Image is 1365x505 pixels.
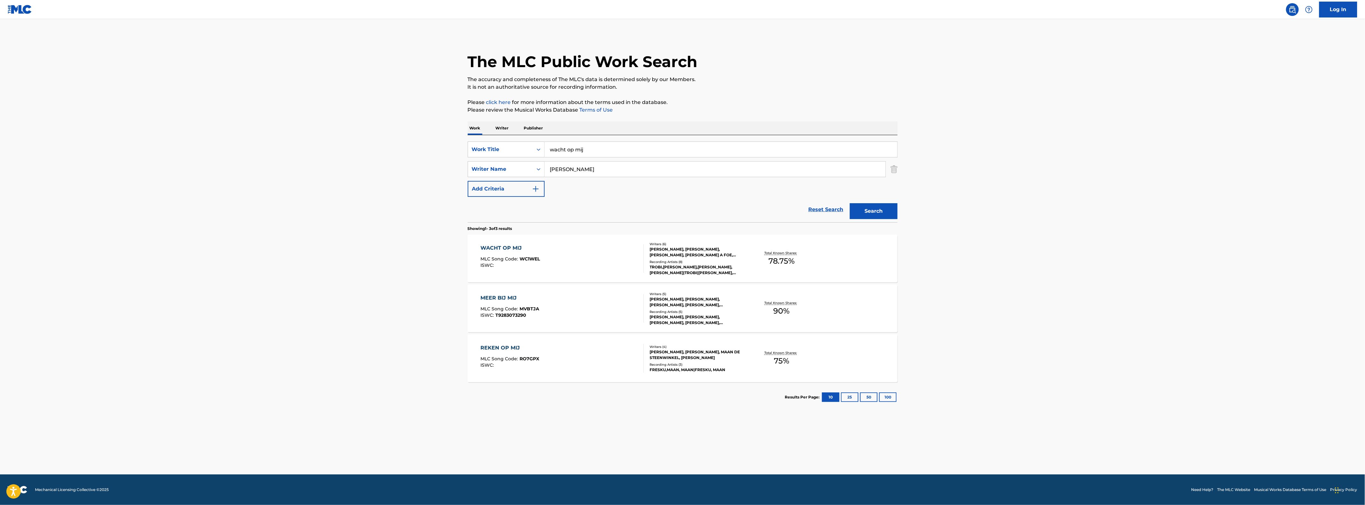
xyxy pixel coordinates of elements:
button: Add Criteria [468,181,545,197]
a: Need Help? [1191,487,1214,493]
div: Writers ( 5 ) [650,292,746,296]
button: 100 [879,392,897,402]
button: 25 [841,392,858,402]
a: Public Search [1286,3,1299,16]
div: Writers ( 6 ) [650,242,746,246]
div: Help [1303,3,1315,16]
div: Work Title [472,146,529,153]
a: Musical Works Database Terms of Use [1254,487,1327,493]
button: Search [850,203,898,219]
p: Please for more information about the terms used in the database. [468,99,898,106]
div: Recording Artists ( 3 ) [650,362,746,367]
span: MLC Song Code : [480,356,520,362]
span: 78.75 % [769,255,795,267]
p: Work [468,121,482,135]
p: Total Known Shares: [765,251,799,255]
p: Total Known Shares: [765,350,799,355]
button: 10 [822,392,839,402]
p: Results Per Page: [785,394,821,400]
p: Total Known Shares: [765,301,799,305]
div: [PERSON_NAME], [PERSON_NAME], [PERSON_NAME], [PERSON_NAME], [PERSON_NAME] [650,314,746,326]
div: Recording Artists ( 8 ) [650,259,746,264]
p: Publisher [522,121,545,135]
div: Recording Artists ( 5 ) [650,309,746,314]
span: 75 % [774,355,789,367]
div: FRESKU,MAAN, MAAN|FRESKU, MAAN [650,367,746,373]
span: MVBTJA [520,306,539,312]
span: MLC Song Code : [480,306,520,312]
div: Writers ( 4 ) [650,344,746,349]
img: help [1305,6,1313,13]
div: [PERSON_NAME], [PERSON_NAME], [PERSON_NAME], [PERSON_NAME] A FOE, [PERSON_NAME], [PERSON_NAME] [650,246,746,258]
span: ISWC : [480,262,495,268]
img: 9d2ae6d4665cec9f34b9.svg [532,185,540,193]
a: click here [486,99,511,105]
span: Mechanical Licensing Collective © 2025 [35,487,109,493]
span: WC1WEL [520,256,540,262]
div: Drag [1335,481,1339,500]
p: The accuracy and completeness of The MLC's data is determined solely by our Members. [468,76,898,83]
p: Writer [494,121,511,135]
form: Search Form [468,142,898,222]
span: ISWC : [480,312,495,318]
span: ISWC : [480,362,495,368]
a: Log In [1319,2,1357,17]
a: Terms of Use [578,107,613,113]
span: 90 % [774,305,790,317]
div: [PERSON_NAME], [PERSON_NAME], [PERSON_NAME], [PERSON_NAME], [PERSON_NAME] [650,296,746,308]
iframe: Chat Widget [1333,474,1365,505]
span: RO7GPX [520,356,539,362]
p: Please review the Musical Works Database [468,106,898,114]
p: It is not an authoritative source for recording information. [468,83,898,91]
p: Showing 1 - 3 of 3 results [468,226,512,232]
a: The MLC Website [1217,487,1251,493]
div: [PERSON_NAME], [PERSON_NAME], MAAN DE STEENWINKEL, [PERSON_NAME] [650,349,746,361]
div: TROBI,[PERSON_NAME],[PERSON_NAME], [PERSON_NAME]|TROBI|[PERSON_NAME], [PERSON_NAME], [PERSON_NAME... [650,264,746,276]
span: MLC Song Code : [480,256,520,262]
div: MEER BIJ MIJ [480,294,539,302]
div: REKEN OP MIJ [480,344,539,352]
a: Privacy Policy [1330,487,1357,493]
a: WACHT OP MIJMLC Song Code:WC1WELISWC:Writers (6)[PERSON_NAME], [PERSON_NAME], [PERSON_NAME], [PER... [468,235,898,282]
img: search [1289,6,1296,13]
img: Delete Criterion [891,161,898,177]
span: T9283073290 [495,312,526,318]
div: Writer Name [472,165,529,173]
div: WACHT OP MIJ [480,244,540,252]
img: MLC Logo [8,5,32,14]
button: 50 [860,392,878,402]
a: MEER BIJ MIJMLC Song Code:MVBTJAISWC:T9283073290Writers (5)[PERSON_NAME], [PERSON_NAME], [PERSON_... [468,285,898,332]
h1: The MLC Public Work Search [468,52,698,71]
a: Reset Search [805,203,847,217]
img: logo [8,486,27,494]
a: REKEN OP MIJMLC Song Code:RO7GPXISWC:Writers (4)[PERSON_NAME], [PERSON_NAME], MAAN DE STEENWINKEL... [468,335,898,382]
